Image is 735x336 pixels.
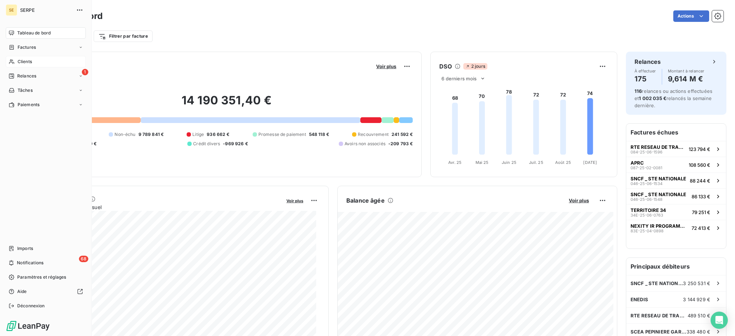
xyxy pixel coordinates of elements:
span: Recouvrement [358,131,389,138]
div: SE [6,4,17,16]
span: Imports [17,245,33,252]
h6: DSO [439,62,451,71]
span: SNCF _ STE NATIONALE [631,280,683,286]
span: 1 002 035 € [639,95,666,101]
span: Tableau de bord [17,30,51,36]
span: 3 144 929 € [683,297,710,302]
span: Voir plus [286,198,303,203]
div: Open Intercom Messenger [711,312,728,329]
span: 936 662 € [207,131,229,138]
h4: 9,614 M € [668,73,704,85]
span: 72 413 € [692,225,710,231]
button: Voir plus [567,197,591,204]
span: ENEDIS [631,297,648,302]
span: 084-25-06-1596 [631,150,663,154]
h6: Balance âgée [346,196,385,205]
span: Avoirs non associés [345,141,385,147]
span: Litige [192,131,204,138]
span: 548 118 € [309,131,329,138]
h6: Principaux débiteurs [626,258,726,275]
span: Relances [17,73,36,79]
span: 241 592 € [392,131,413,138]
span: 489 510 € [688,313,710,318]
button: SNCF _ STE NATIONALE046-25-06-153488 244 € [626,172,726,188]
span: 86 133 € [692,194,710,199]
span: Voir plus [376,63,396,69]
span: Crédit divers [193,141,220,147]
span: 68 [79,256,88,262]
span: SCEA PEPINIERE GARDOISE [631,329,687,335]
span: 3 250 531 € [683,280,710,286]
span: -969 926 € [223,141,248,147]
span: À effectuer [635,69,656,73]
button: RTE RESEAU DE TRANSPORT ELECTRICITE084-25-06-1596123 794 € [626,141,726,157]
span: RTE RESEAU DE TRANSPORT ELECTRICITE [631,144,686,150]
span: Voir plus [569,198,589,203]
tspan: [DATE] [584,160,597,165]
span: 116 [635,88,642,94]
span: 9 789 841 € [139,131,164,138]
button: NEXITY IR PROGRAMMES REGION SUD83E-25-04-089872 413 € [626,220,726,236]
tspan: Juin 25 [502,160,516,165]
span: APRC [631,160,644,166]
span: 123 794 € [689,146,710,152]
a: Aide [6,286,86,297]
tspan: Avr. 25 [448,160,462,165]
span: Déconnexion [17,303,45,309]
span: 087-25-02-0081 [631,166,662,170]
span: Promesse de paiement [258,131,306,138]
span: 88 244 € [690,178,710,184]
span: Paiements [18,101,39,108]
h4: 175 [635,73,656,85]
span: -209 793 € [388,141,413,147]
span: relances ou actions effectuées et relancés la semaine dernière. [635,88,712,108]
tspan: Mai 25 [476,160,489,165]
button: Filtrer par facture [94,30,153,42]
span: SERPE [20,7,72,13]
span: 338 480 € [687,329,710,335]
span: 108 560 € [689,162,710,168]
tspan: Juil. 25 [529,160,543,165]
span: Clients [18,58,32,65]
span: Aide [17,288,27,295]
span: 34E-25-06-0763 [631,213,663,217]
span: Tâches [18,87,33,94]
tspan: Août 25 [555,160,571,165]
span: 83E-25-04-0898 [631,229,664,233]
span: Montant à relancer [668,69,704,73]
span: RTE RESEAU DE TRANSPORT ELECTRICITE [631,313,688,318]
span: Chiffre d'affaires mensuel [41,203,281,211]
span: Non-échu [114,131,135,138]
span: 046-25-06-1534 [631,181,663,186]
button: Actions [673,10,709,22]
span: TERRITOIRE 34 [631,207,666,213]
button: Voir plus [374,63,398,70]
span: Notifications [17,260,43,266]
button: TERRITOIRE 3434E-25-06-076379 251 € [626,204,726,220]
span: Paramètres et réglages [17,274,66,280]
button: APRC087-25-02-0081108 560 € [626,157,726,172]
button: Voir plus [284,197,305,204]
button: SNCF _ STE NATIONALE046-25-06-154886 133 € [626,188,726,204]
span: 79 251 € [692,209,710,215]
h2: 14 190 351,40 € [41,93,413,115]
span: SNCF _ STE NATIONALE [631,176,686,181]
span: Factures [18,44,36,51]
span: NEXITY IR PROGRAMMES REGION SUD [631,223,689,229]
span: 2 jours [463,63,487,70]
span: 1 [82,69,88,75]
h6: Factures échues [626,124,726,141]
span: 6 derniers mois [441,76,477,81]
span: SNCF _ STE NATIONALE [631,191,686,197]
span: 046-25-06-1548 [631,197,663,202]
img: Logo LeanPay [6,320,50,332]
h6: Relances [635,57,661,66]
